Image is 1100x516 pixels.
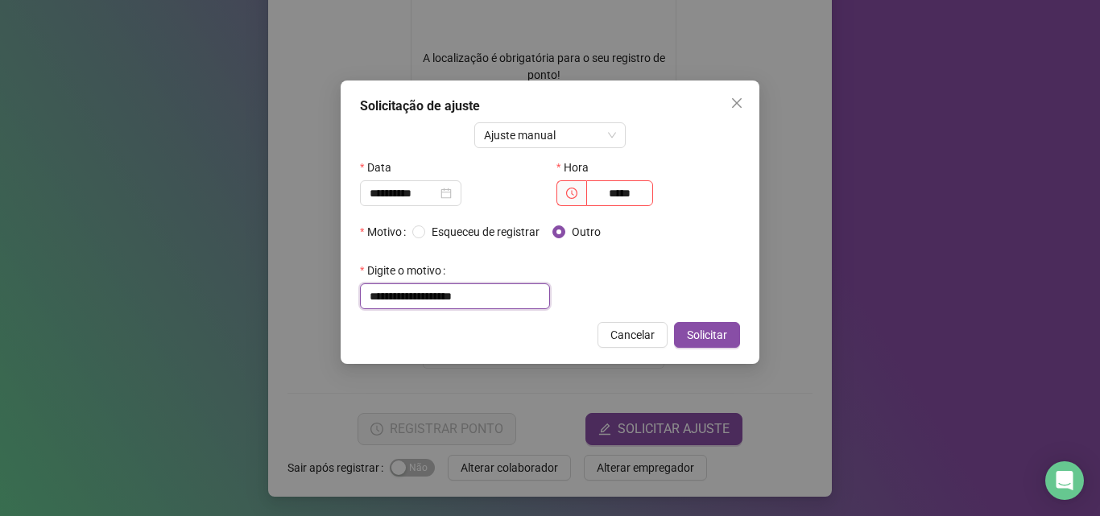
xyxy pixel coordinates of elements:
span: Cancelar [610,326,655,344]
span: Solicitar [687,326,727,344]
span: Esqueceu de registrar [425,223,546,241]
button: Close [724,90,750,116]
span: Ajuste manual [484,123,617,147]
div: Solicitação de ajuste [360,97,740,116]
label: Motivo [360,219,412,245]
label: Hora [556,155,599,180]
label: Digite o motivo [360,258,452,283]
button: Cancelar [598,322,668,348]
label: Data [360,155,402,180]
button: Solicitar [674,322,740,348]
span: close [730,97,743,109]
div: Open Intercom Messenger [1045,461,1084,500]
span: Outro [565,223,607,241]
span: clock-circle [566,188,577,199]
